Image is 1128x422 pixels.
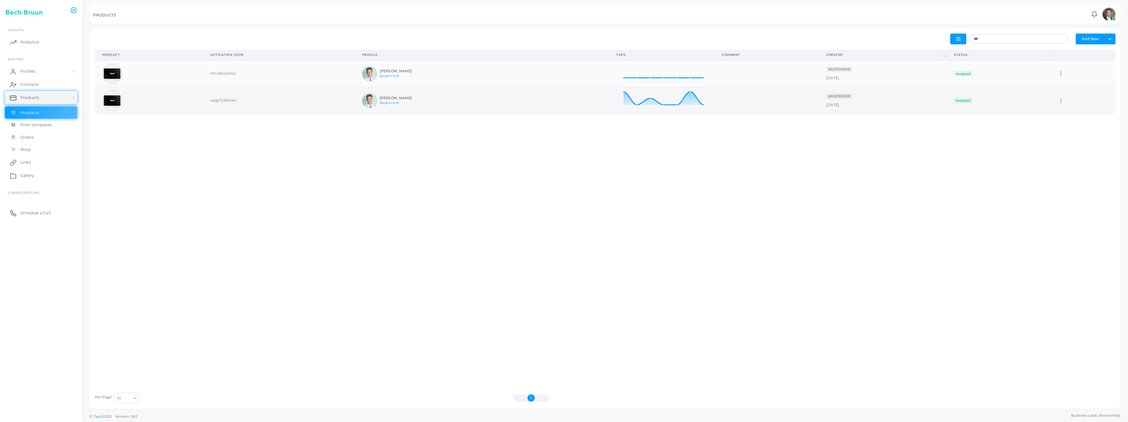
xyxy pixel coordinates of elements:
span: Gallery [20,173,34,178]
div: Profile [362,53,602,57]
a: Contacts [5,78,77,91]
img: avatar [362,93,377,108]
td: [DATE] [819,60,947,87]
a: Products [5,91,77,104]
a: Links [5,156,77,169]
h6: [PERSON_NAME] [380,69,428,73]
span: Print templates [20,122,52,128]
h6: [PERSON_NAME] [380,96,428,100]
a: Schedule a Call [5,206,77,220]
div: Product [102,53,196,57]
img: avatar [102,64,122,83]
td: [DATE] [819,87,947,114]
span: 2025 [103,414,111,419]
a: #EU372128120 [826,94,852,98]
span: Links [20,159,31,165]
button: Go to page 1 [528,394,535,402]
span: Schedule a Call [20,210,51,216]
span: Shop [20,147,31,152]
span: ENTITIES [8,57,23,61]
a: Gallery [5,169,77,182]
span: Orders [20,134,34,140]
th: Action [1051,50,1116,60]
span: Products [20,95,39,101]
a: @egnm4oxf [380,74,399,78]
a: Profiles [5,65,77,78]
span: Business cards. Reinvented. [1071,413,1121,418]
div: Activation Code [210,53,347,57]
span: #EU372128120 [826,67,852,72]
a: Products [5,106,77,119]
div: Created [826,53,942,57]
div: Taps [616,53,707,57]
img: logo [6,6,42,18]
ul: Pagination [142,394,921,402]
a: Tapni [93,414,103,419]
span: #EU372128120 [826,94,852,99]
span: INSIGHTS [8,28,24,32]
label: Per Page [95,395,112,400]
img: avatar [362,66,377,81]
a: Orders [5,131,77,144]
a: Analytics [5,35,77,49]
a: #EU372128120 [826,67,852,71]
div: Search for option [114,393,140,403]
button: Add New [1076,34,1105,44]
span: Assigned [954,71,972,76]
a: @egnm4oxf [380,101,399,105]
img: avatar [1102,8,1116,21]
input: Search for option [122,394,131,402]
a: avatar [1100,8,1117,21]
a: Shop [5,143,77,156]
span: Analytics [20,39,39,45]
img: avatar [102,91,122,110]
a: Print templates [5,119,77,131]
div: Comment [721,53,812,57]
span: Contacts [20,82,39,87]
span: Version: 1.8.0 [115,414,138,419]
h5: PRODUCTS [93,13,116,17]
span: Assigned [954,98,972,103]
span: Products [20,110,39,116]
span: © [89,414,137,419]
td: cqqy7v32k544 [203,87,355,114]
span: 10 [117,395,121,402]
span: Profiles [20,68,35,74]
div: Status [954,53,1046,57]
td: zmr3toxljmbz [203,60,355,87]
span: Configurations [8,191,39,195]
